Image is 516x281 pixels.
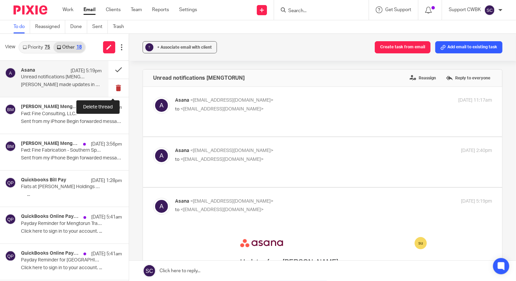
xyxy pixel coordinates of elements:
a: View in [GEOGRAPHIC_DATA] [75,146,150,162]
img: svg%3E [484,5,495,16]
p: [DATE] 3:57pm [91,104,122,111]
a: JT [70,118,76,125]
a: Work [63,6,73,13]
a: SSS Coca-Cola 20250812 JT [PERSON_NAME] added to ACCOUNTS PAYABLE [66,225,251,246]
p: Unread notifications [MENGTORUN] [21,74,85,80]
span: Like [203,151,213,156]
p: [DATE] 1:28pm [91,177,122,184]
p: [DATE] 5:41am [91,251,122,257]
button: Create task from email [375,41,431,53]
input: Search [288,8,348,14]
span: JT [166,209,170,213]
p: Fwd: Fine Consulting, LLC. [21,111,102,117]
img: Pixie [14,5,47,15]
img: right_icon-16x16@2x.png [243,233,247,238]
img: ThumbsUpLineIcon_2x.png [195,151,201,156]
a: Settings [179,6,197,13]
p: [DATE] 2:40pm [461,147,492,154]
img: calendar_icon-16x16@2x.png [124,119,129,124]
img: svg%3E [5,251,16,261]
span: <[EMAIL_ADDRESS][DOMAIN_NAME]> [190,148,273,153]
span: More updates [65,178,106,185]
span: [PERSON_NAME] added to ACCOUNTS PAYABLE [79,96,234,104]
span: Get Support [385,7,411,12]
span: Updates from [PERSON_NAME] [65,30,163,37]
span: su [243,12,248,17]
a: Email [83,6,96,13]
p: [DATE] 11:17am [458,97,492,104]
a: su [240,9,252,21]
p: Flats at [PERSON_NAME] Holdings LLC is interested in QuickBooks Bill Pay [21,184,102,190]
span: MENGTORUN [65,39,94,44]
span: <[EMAIL_ADDRESS][DOMAIN_NAME]> [190,199,273,204]
span: JT [71,119,75,123]
img: checkmark-icon-32x32.png [70,229,75,234]
a: Reassigned [35,20,65,33]
p: Click here to sign in to your account. ... [21,265,122,271]
p: ͏ ͏ ͏ ͏ ͏ ͏ ... [21,192,122,198]
span: Due date: [DATE] [133,119,167,124]
button: Add email to existing task [435,41,502,53]
p: Sent from my iPhone Begin forwarded message: ... [21,119,122,125]
span: PURCHASING and 2 additional projects [79,128,157,133]
img: svg%3E [153,147,170,164]
p: [DATE] 5:19pm [71,68,102,74]
h4: [PERSON_NAME] Menguloglu [21,104,80,110]
span: <[EMAIL_ADDRESS][DOMAIN_NAME]> [180,107,264,111]
a: Like [195,150,213,158]
span: to [175,157,179,162]
h4: QuickBooks Online Payroll [21,251,80,256]
span: <[EMAIL_ADDRESS][DOMAIN_NAME]> [180,157,264,162]
a: [PERSON_NAME] added to ACCOUNTS PAYABLE [79,98,234,103]
a: Priority75 [19,42,53,53]
img: svg%3E [153,198,170,215]
span: to [175,107,179,111]
span: SSS Coca-Cola 20250812 [78,229,129,234]
a: Done [70,20,87,33]
p: [PERSON_NAME] made updates in Asana su Updates from... [21,82,102,88]
span: [PERSON_NAME] [79,119,115,124]
a: Trash [113,20,129,33]
span: Asana [175,199,189,204]
a: KCS Simply Tees 20250812 JT [PERSON_NAME] added to ACCOUNTS PAYABLE [66,203,251,224]
img: svg%3E [5,104,16,115]
p: Payday Reminder for [GEOGRAPHIC_DATA] [21,257,102,263]
span: View [5,44,15,51]
h4: Asana [21,68,35,73]
p: Click here to sign in to your account. ... [21,229,122,234]
div: ? [145,43,153,51]
a: Clients [106,6,121,13]
span: View in [GEOGRAPHIC_DATA] [71,55,146,61]
span: [PERSON_NAME] added to ACCOUNTS PAYABLE [175,207,229,219]
span: KCS Coca-Cola 20250812 [79,108,131,113]
a: To do [14,20,30,33]
a: JT [70,97,76,105]
a: View in [GEOGRAPHIC_DATA] [71,54,146,62]
a: View in [GEOGRAPHIC_DATA] [70,145,156,162]
span: KCS Simply Tees 20250812 [78,207,132,212]
span: JT [72,99,76,103]
p: Support CWBK [449,6,481,13]
span: [PERSON_NAME] added to ACCOUNTS PAYABLE [175,229,229,241]
p: Sent from my iPhone Begin forwarded message: ... [21,155,122,161]
img: svg%3E [153,97,170,114]
p: Payday Reminder for Mengtorun Trading, LLC [21,221,102,227]
a: Sent [92,20,108,33]
a: Team [131,6,142,13]
p: [DATE] 5:19pm [461,198,492,205]
div: 75 [45,45,50,50]
p: [DATE] 3:56pm [91,141,122,148]
img: svg%3E [5,141,16,152]
p: Fwd: Fine Fabrication - Southern Sportz Store sign Design Revisions 1 [21,148,102,153]
p: [DATE] 5:41am [91,214,122,221]
a: ACCOUNTS PAYABLE [65,193,121,198]
label: Reply to everyone [444,73,492,83]
a: View in [GEOGRAPHIC_DATA] [65,50,152,66]
span: JT [166,231,170,235]
span: Asana [175,148,189,153]
img: right_icon-16x16@2x.png [243,211,247,216]
a: Reports [152,6,169,13]
h4: Unread notifications [MENGTORUN] [153,75,245,81]
img: checkmark-icon-32x32.png [70,207,75,212]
